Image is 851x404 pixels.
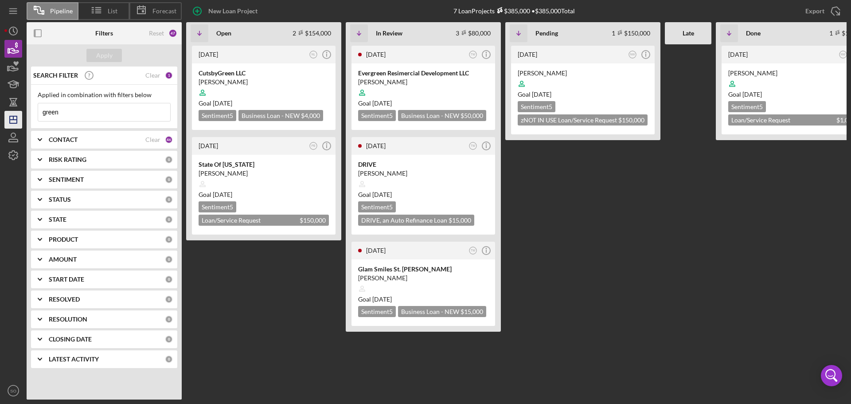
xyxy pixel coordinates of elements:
[728,101,766,112] div: Sentiment 5
[165,216,173,224] div: 0
[49,296,80,303] b: RESOLVED
[168,29,177,38] div: 47
[796,2,847,20] button: Export
[49,216,66,223] b: STATE
[467,140,479,152] button: TW
[398,110,486,121] div: Business Loan - NEW
[293,29,331,37] div: 2 $154,000
[312,53,316,56] text: NL
[213,99,232,107] time: 10/25/2025
[630,53,636,56] text: NW
[358,160,488,169] div: DRIVE
[49,176,84,183] b: SENTIMENT
[300,216,326,224] span: $150,000
[165,315,173,323] div: 0
[510,44,656,136] a: [DATE]NW[PERSON_NAME]Goal [DATE]Sentiment5zNOT IN USE Loan/Service Request $150,000
[191,136,337,236] a: [DATE]PBState Of [US_STATE][PERSON_NAME]Goal [DATE]Sentiment5Loan/Service Request (Homeownership)...
[108,8,117,15] span: List
[805,2,824,20] div: Export
[350,240,496,327] a: [DATE]TWGlam Smiles St. [PERSON_NAME][PERSON_NAME]Goal [DATE]Sentiment5Business Loan - NEW $15,000
[518,69,648,78] div: [PERSON_NAME]
[308,49,320,61] button: NL
[627,49,639,61] button: NW
[449,216,471,224] span: $15,000
[165,275,173,283] div: 0
[165,295,173,303] div: 0
[199,142,218,149] time: 2024-06-10 15:49
[308,140,320,152] button: PB
[728,51,748,58] time: 2025-09-15 17:49
[742,90,762,98] time: 10/26/2025
[312,144,316,147] text: PB
[518,90,551,98] span: Goal
[49,196,71,203] b: STATUS
[49,336,92,343] b: CLOSING DATE
[165,136,173,144] div: 46
[372,99,392,107] time: 05/18/2025
[461,308,483,315] span: $15,000
[358,265,488,274] div: Glam Smiles St. [PERSON_NAME]
[38,91,171,98] div: Applied in combination with filters below
[350,136,496,236] a: [DATE]TWDRIVE[PERSON_NAME]Goal [DATE]Sentiment5DRIVE, an Auto Refinance Loan $15,000
[208,2,258,20] div: New Loan Project
[728,90,762,98] span: Goal
[518,101,555,112] div: Sentiment 5
[165,255,173,263] div: 0
[618,116,644,124] span: $150,000
[145,136,160,143] div: Clear
[358,274,488,282] div: [PERSON_NAME]
[366,142,386,149] time: 2025-04-28 18:55
[199,69,329,78] div: CutsbyGreen LLC
[471,249,476,252] text: TW
[49,236,78,243] b: PRODUCT
[456,29,491,37] div: 3 $80,000
[358,78,488,86] div: [PERSON_NAME]
[238,110,323,121] div: Business Loan - NEW
[145,72,160,79] div: Clear
[535,30,558,37] b: Pending
[358,110,396,121] div: Sentiment 5
[165,156,173,164] div: 0
[467,245,479,257] button: TW
[199,201,236,212] div: Sentiment 5
[49,256,77,263] b: AMOUNT
[86,49,122,62] button: Apply
[471,53,476,56] text: TW
[50,8,73,15] span: Pipeline
[683,30,694,37] b: Late
[165,176,173,184] div: 0
[165,71,173,79] div: 1
[372,295,392,303] time: 06/09/2025
[165,355,173,363] div: 0
[301,112,320,119] span: $4,000
[149,30,164,37] div: Reset
[49,276,84,283] b: START DATE
[518,114,648,126] div: zNOT IN USE Loan/Service Request
[366,247,386,254] time: 2025-04-25 20:51
[199,99,232,107] span: Goal
[199,51,218,58] time: 2025-09-15 14:27
[358,99,392,107] span: Goal
[165,235,173,243] div: 0
[95,30,113,37] b: Filters
[612,29,650,37] div: 1 $150,000
[358,191,392,198] span: Goal
[746,30,761,37] b: Done
[49,136,78,143] b: CONTACT
[518,51,537,58] time: 2023-08-10 05:47
[49,316,87,323] b: RESOLUTION
[199,191,232,198] span: Goal
[152,8,176,15] span: Forecast
[199,160,329,169] div: State Of [US_STATE]
[199,110,236,121] div: Sentiment 5
[358,169,488,178] div: [PERSON_NAME]
[461,112,483,119] span: $50,000
[453,7,575,15] div: 7 Loan Projects • $385,000 Total
[199,169,329,178] div: [PERSON_NAME]
[191,44,337,131] a: [DATE]NLCutsbyGreen LLC[PERSON_NAME]Goal [DATE]Sentiment5Business Loan - NEW $4,000
[358,306,396,317] div: Sentiment 5
[495,7,530,15] div: $385,000
[165,196,173,204] div: 0
[10,388,16,393] text: SO
[471,144,476,147] text: TW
